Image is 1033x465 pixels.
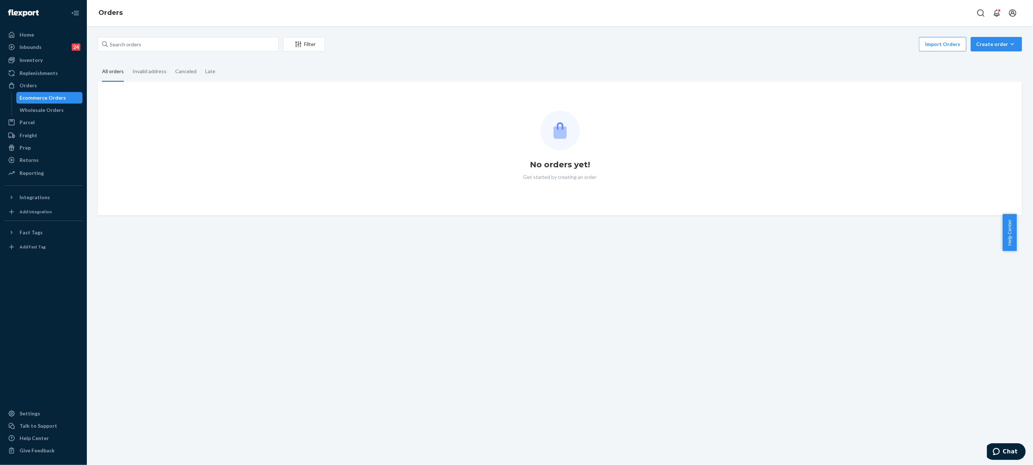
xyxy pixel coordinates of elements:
[540,111,580,150] img: Empty list
[20,144,31,151] div: Prep
[4,167,83,179] a: Reporting
[4,67,83,79] a: Replenishments
[1005,6,1020,20] button: Open account menu
[987,443,1026,461] iframe: Opens a widget where you can chat to one of our agents
[976,41,1017,48] div: Create order
[4,142,83,154] a: Prep
[283,41,325,48] div: Filter
[971,37,1022,51] button: Create order
[4,29,83,41] a: Home
[20,70,58,77] div: Replenishments
[20,94,66,101] div: Ecommerce Orders
[132,62,166,81] div: Invalid address
[20,435,49,442] div: Help Center
[4,130,83,141] a: Freight
[20,43,42,51] div: Inbounds
[4,445,83,456] button: Give Feedback
[20,31,34,38] div: Home
[98,37,279,51] input: Search orders
[4,227,83,238] button: Fast Tags
[523,173,597,181] p: Get started by creating an order
[4,408,83,419] a: Settings
[20,119,35,126] div: Parcel
[4,154,83,166] a: Returns
[98,9,123,17] a: Orders
[20,169,44,177] div: Reporting
[93,3,128,24] ol: breadcrumbs
[68,6,83,20] button: Close Navigation
[4,192,83,203] button: Integrations
[205,62,215,81] div: Late
[20,447,55,454] div: Give Feedback
[4,80,83,91] a: Orders
[16,104,83,116] a: Wholesale Orders
[283,37,325,51] button: Filter
[8,9,39,17] img: Flexport logo
[1003,214,1017,251] button: Help Center
[20,82,37,89] div: Orders
[4,41,83,53] a: Inbounds24
[20,132,37,139] div: Freight
[4,432,83,444] a: Help Center
[16,92,83,104] a: Ecommerce Orders
[20,422,57,430] div: Talk to Support
[20,410,40,417] div: Settings
[974,6,988,20] button: Open Search Box
[990,6,1004,20] button: Open notifications
[20,156,39,164] div: Returns
[4,54,83,66] a: Inventory
[20,106,64,114] div: Wholesale Orders
[20,56,43,64] div: Inventory
[72,43,80,51] div: 24
[102,62,124,82] div: All orders
[20,209,52,215] div: Add Integration
[4,117,83,128] a: Parcel
[919,37,966,51] button: Import Orders
[20,229,43,236] div: Fast Tags
[530,159,590,171] h1: No orders yet!
[20,194,50,201] div: Integrations
[20,244,46,250] div: Add Fast Tag
[4,420,83,432] button: Talk to Support
[4,241,83,253] a: Add Fast Tag
[175,62,197,81] div: Canceled
[4,206,83,218] a: Add Integration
